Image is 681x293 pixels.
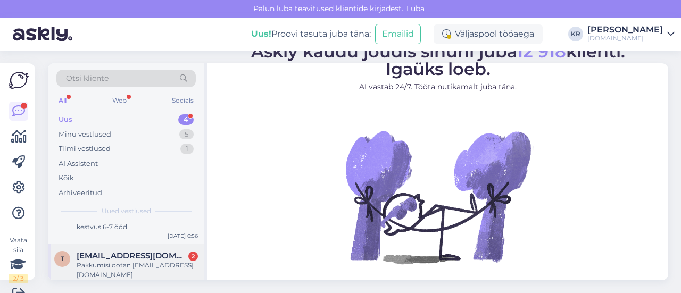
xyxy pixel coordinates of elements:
div: 4 [178,114,194,125]
span: 12 918 [517,41,566,62]
img: No Chat active [342,101,534,292]
div: [PERSON_NAME] [587,26,663,34]
div: 2 / 3 [9,274,28,283]
span: Otsi kliente [66,73,109,84]
div: Minu vestlused [59,129,111,140]
div: [DATE] 6:56 [168,232,198,240]
div: 1 [180,144,194,154]
img: Askly Logo [9,72,29,89]
div: 5 [179,129,194,140]
b: Uus! [251,29,271,39]
div: Arhiveeritud [59,188,102,198]
div: Web [110,94,129,107]
div: [DATE] 22:53 [164,280,198,288]
div: Socials [170,94,196,107]
div: [DOMAIN_NAME] [587,34,663,43]
a: [PERSON_NAME][DOMAIN_NAME] [587,26,675,43]
span: Askly kaudu jõudis sinuni juba klienti. Igaüks loeb. [251,41,625,79]
div: 2 [188,252,198,261]
p: AI vastab 24/7. Tööta nutikamalt juba täna. [251,81,625,93]
div: Väljaspool tööaega [434,24,543,44]
span: timojaagre@gmail.com [77,251,187,261]
div: Pakkumisi ootan [EMAIL_ADDRESS][DOMAIN_NAME] [77,261,198,280]
span: t [61,255,64,263]
span: Luba [403,4,428,13]
div: Proovi tasuta juba täna: [251,28,371,40]
span: Uued vestlused [102,206,151,216]
div: Vaata siia [9,236,28,283]
div: Kõik [59,173,74,183]
div: Uus [59,114,72,125]
button: Emailid [375,24,421,44]
div: Tiimi vestlused [59,144,111,154]
div: All [56,94,69,107]
div: väljumine võiks olla nt 19 või 20.10 kestvus 6-7 ööd [77,213,198,232]
div: AI Assistent [59,158,98,169]
div: KR [568,27,583,41]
